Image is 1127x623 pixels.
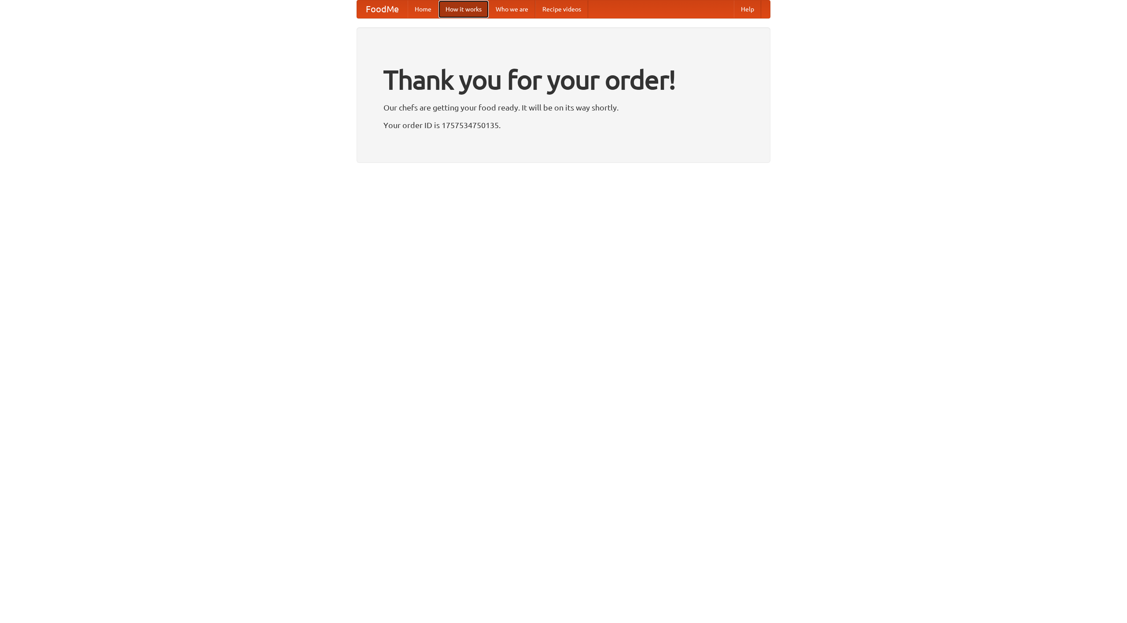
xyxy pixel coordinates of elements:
[383,101,744,114] p: Our chefs are getting your food ready. It will be on its way shortly.
[383,59,744,101] h1: Thank you for your order!
[535,0,588,18] a: Recipe videos
[438,0,489,18] a: How it works
[489,0,535,18] a: Who we are
[383,118,744,132] p: Your order ID is 1757534750135.
[357,0,408,18] a: FoodMe
[408,0,438,18] a: Home
[734,0,761,18] a: Help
